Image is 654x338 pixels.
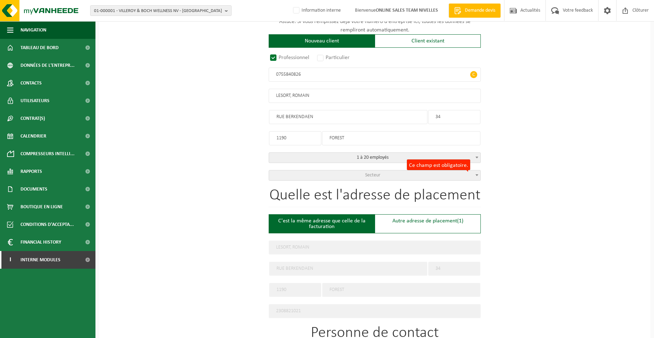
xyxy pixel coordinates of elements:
span: Conditions d'accepta... [21,216,74,233]
span: Interne modules [21,251,60,269]
input: Ville [322,131,480,145]
span: Contacts [21,74,42,92]
span: Calendrier [21,127,46,145]
span: Navigation [21,21,46,39]
div: C'est la même adresse que celle de la facturation [269,214,375,233]
span: Demande devis [463,7,497,14]
span: Données de l'entrepr... [21,57,75,74]
input: Numéro [428,262,480,276]
span: Rapports [21,163,42,180]
label: Professionnel [269,53,311,63]
input: code postal [269,283,321,297]
input: Rue [269,110,427,124]
div: Nouveau client [269,34,375,48]
span: I [7,251,13,269]
span: Tableau de bord [21,39,59,57]
div: Client existant [375,34,481,48]
span: Boutique en ligne [21,198,63,216]
span: Documents [21,180,47,198]
label: Information interne [292,5,341,16]
span: 1 à 20 employés [269,153,480,163]
input: Nom [269,240,481,255]
input: Nom [269,89,481,103]
a: Demande devis [449,4,501,18]
input: Ville [322,283,480,297]
input: Unité d'exploitation [269,304,481,318]
h1: Quelle est l'adresse de placement [269,188,481,207]
input: code postal [269,131,321,145]
button: 01-000001 - VILLEROY & BOCH WELLNESS NV - [GEOGRAPHIC_DATA] [90,5,232,16]
span: Utilisateurs [21,92,49,110]
input: Numéro d'entreprise [269,68,481,82]
span: C [470,71,477,78]
label: Ce champ est obligatoire. [407,159,470,170]
strong: ONLINE SALES TEAM NIVELLES [376,8,438,13]
span: (1) [457,218,463,224]
input: Rue [269,262,427,276]
span: Contrat(s) [21,110,45,127]
span: Secteur [365,173,380,178]
p: Astuce: Si vous remplissez déjà votre numéro d'entreprise ici, toutes les données se rempliront a... [269,17,481,34]
input: Numéro [428,110,480,124]
span: 1 à 20 employés [269,152,481,163]
span: Financial History [21,233,61,251]
span: Compresseurs intelli... [21,145,75,163]
span: 01-000001 - VILLEROY & BOCH WELLNESS NV - [GEOGRAPHIC_DATA] [94,6,222,16]
label: Particulier [316,53,352,63]
div: Autre adresse de placement [375,214,481,233]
